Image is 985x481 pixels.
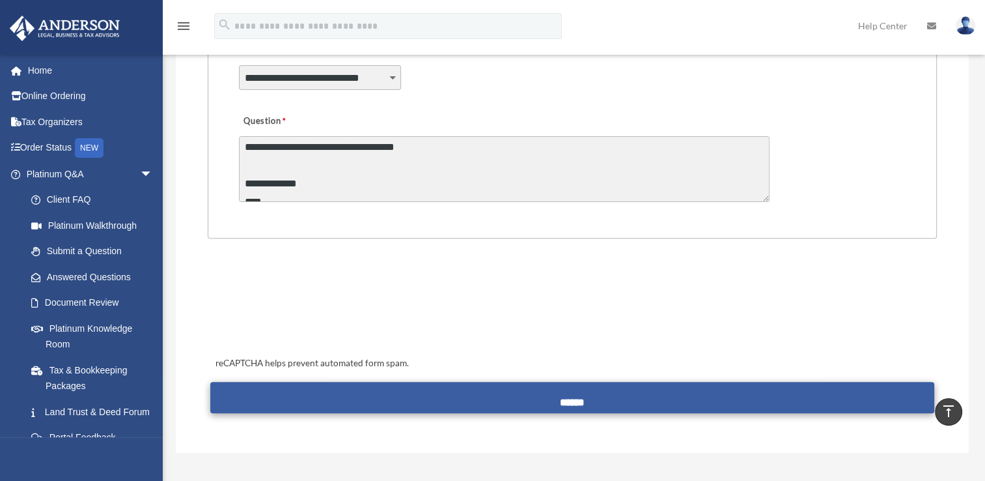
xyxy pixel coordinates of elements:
[217,18,232,32] i: search
[18,187,173,213] a: Client FAQ
[212,279,409,330] iframe: reCAPTCHA
[956,16,975,35] img: User Pic
[6,16,124,41] img: Anderson Advisors Platinum Portal
[9,57,173,83] a: Home
[9,83,173,109] a: Online Ordering
[935,398,962,426] a: vertical_align_top
[18,264,173,290] a: Answered Questions
[75,138,104,158] div: NEW
[210,356,935,372] div: reCAPTCHA helps prevent automated form spam.
[18,425,173,451] a: Portal Feedback
[18,357,173,399] a: Tax & Bookkeeping Packages
[140,161,166,188] span: arrow_drop_down
[239,112,340,130] label: Question
[941,403,956,419] i: vertical_align_top
[18,315,173,357] a: Platinum Knowledge Room
[18,399,173,425] a: Land Trust & Deed Forum
[18,212,173,239] a: Platinum Walkthrough
[9,109,173,135] a: Tax Organizers
[18,290,173,316] a: Document Review
[9,135,173,162] a: Order StatusNEW
[9,161,173,187] a: Platinum Q&Aarrow_drop_down
[176,23,191,34] a: menu
[18,239,166,265] a: Submit a Question
[176,18,191,34] i: menu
